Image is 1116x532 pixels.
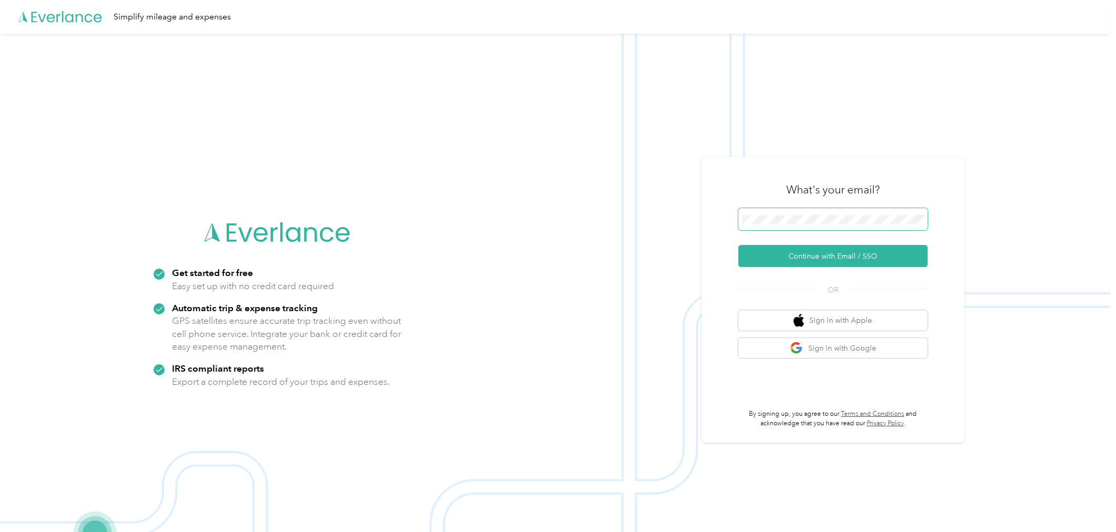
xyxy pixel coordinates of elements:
p: Easy set up with no credit card required [172,280,334,293]
strong: Get started for free [172,267,253,278]
button: apple logoSign in with Apple [738,310,928,331]
p: Export a complete record of your trips and expenses. [172,375,390,388]
div: Simplify mileage and expenses [114,11,231,24]
p: GPS satellites ensure accurate trip tracking even without cell phone service. Integrate your bank... [172,314,402,353]
h3: What's your email? [786,182,880,197]
strong: Automatic trip & expense tracking [172,302,318,313]
p: By signing up, you agree to our and acknowledge that you have read our . [738,410,928,428]
a: Terms and Conditions [841,410,905,418]
strong: IRS compliant reports [172,363,264,374]
span: OR [815,284,851,295]
button: Continue with Email / SSO [738,245,928,267]
img: google logo [790,342,803,355]
img: apple logo [794,314,804,327]
button: google logoSign in with Google [738,338,928,359]
a: Privacy Policy [867,420,904,427]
